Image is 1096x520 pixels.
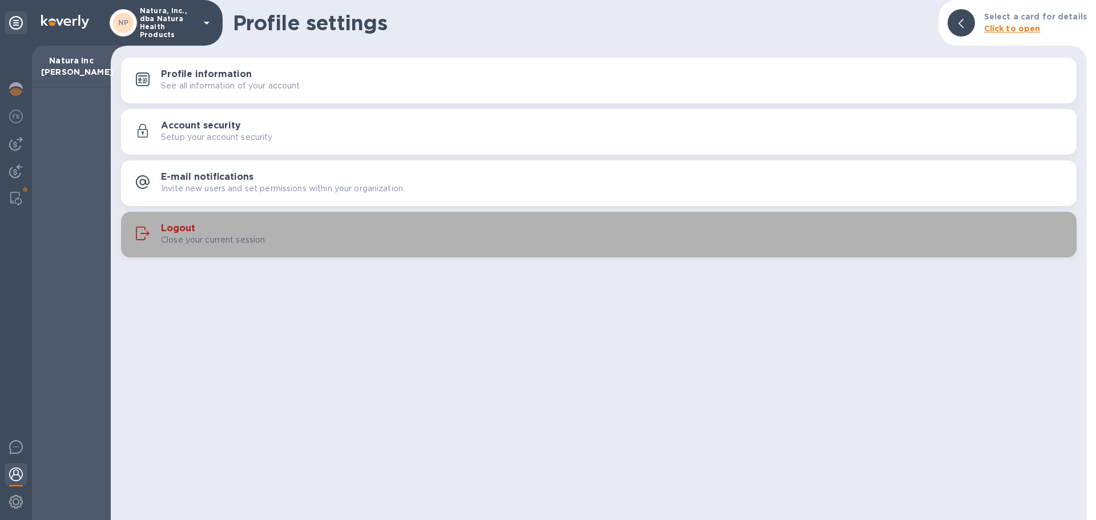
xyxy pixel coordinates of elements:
p: Close your current session. [161,234,267,246]
h1: Profile settings [233,11,929,35]
img: Foreign exchange [9,110,23,123]
h3: E-mail notifications [161,172,253,183]
button: E-mail notificationsInvite new users and set permissions within your organization. [121,160,1077,206]
button: Account securitySetup your account security [121,109,1077,155]
img: Logo [41,15,89,29]
b: NP [118,18,129,27]
p: Natura, Inc., dba Natura Health Products [140,7,197,39]
div: Unpin categories [5,11,27,34]
button: LogoutClose your current session. [121,212,1077,257]
b: Click to open [984,24,1041,33]
p: Invite new users and set permissions within your organization. [161,183,405,195]
p: Natura Inc [PERSON_NAME] [41,55,102,78]
h3: Profile information [161,69,252,80]
b: Select a card for details [984,12,1087,21]
h3: Logout [161,223,195,234]
h3: Account security [161,120,241,131]
p: See all information of your account [161,80,300,92]
button: Profile informationSee all information of your account [121,58,1077,103]
p: Setup your account security [161,131,273,143]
